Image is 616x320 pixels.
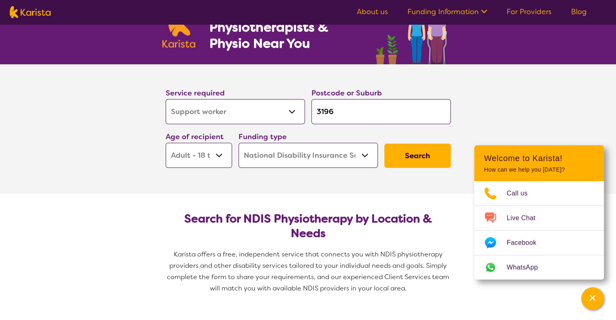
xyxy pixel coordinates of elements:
[474,181,604,280] ul: Choose channel
[166,132,224,142] label: Age of recipient
[384,144,451,168] button: Search
[507,7,552,17] a: For Providers
[507,261,548,273] span: WhatsApp
[209,3,359,51] h1: Find NDIS Physiotherapists & Physio Near You
[484,166,594,173] p: How can we help you [DATE]?
[172,212,444,241] h2: Search for NDIS Physiotherapy by Location & Needs
[507,187,537,199] span: Call us
[507,212,545,224] span: Live Chat
[239,132,287,142] label: Funding type
[311,88,382,98] label: Postcode or Suburb
[474,255,604,280] a: Web link opens in a new tab.
[581,287,604,310] button: Channel Menu
[166,88,225,98] label: Service required
[311,99,451,124] input: Type
[507,237,546,249] span: Facebook
[357,7,388,17] a: About us
[162,4,196,48] img: Karista logo
[10,6,51,18] img: Karista logo
[571,7,587,17] a: Blog
[474,145,604,280] div: Channel Menu
[484,153,594,163] h2: Welcome to Karista!
[162,249,454,294] p: Karista offers a free, independent service that connects you with NDIS physiotherapy providers an...
[407,7,487,17] a: Funding Information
